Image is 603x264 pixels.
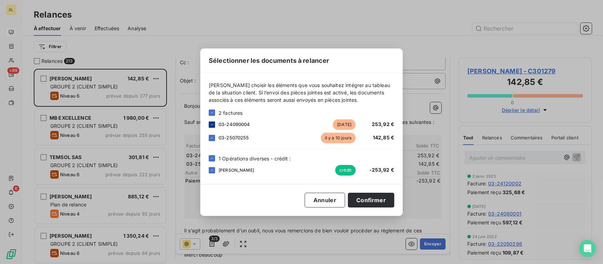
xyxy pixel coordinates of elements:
span: 03-24090004 [219,121,250,127]
span: Sélectionner les documents à relancer [209,56,329,65]
span: 03-25070255 [219,135,249,140]
button: Confirmer [348,193,394,207]
span: il y a 10 jours [321,133,356,143]
span: [DATE] [333,119,356,130]
span: [PERSON_NAME] [219,167,254,173]
span: 142,85 € [373,134,394,140]
span: 253,92 € [372,121,394,127]
span: 1 Opérations diverses - crédit : [219,155,291,162]
div: Open Intercom Messenger [579,240,596,257]
span: crédit [335,165,356,176]
button: Annuler [305,193,345,207]
span: [PERSON_NAME] choisir les éléments que vous souhaitez intégrer au tableau de la situation client.... [209,81,394,104]
span: 2 factures [219,109,243,117]
span: -253,92 € [369,167,394,173]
